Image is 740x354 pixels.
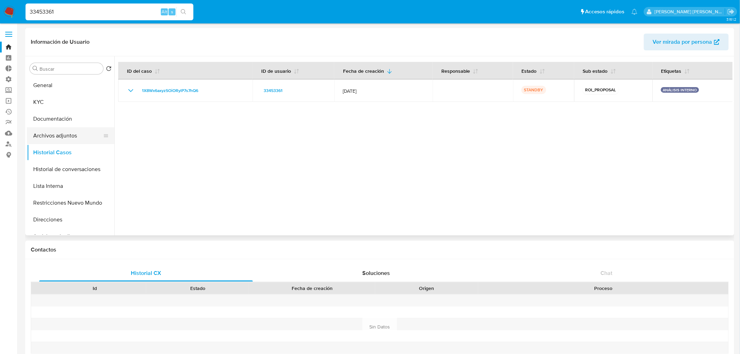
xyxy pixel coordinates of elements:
div: Origen [380,285,473,292]
button: Anticipos de dinero [27,228,114,245]
div: Fecha de creación [254,285,370,292]
h1: Información de Usuario [31,38,90,45]
span: Accesos rápidos [585,8,625,15]
span: Alt [162,8,167,15]
button: Historial Casos [27,144,114,161]
button: Direcciones [27,211,114,228]
button: Restricciones Nuevo Mundo [27,194,114,211]
button: Ver mirada por persona [644,34,729,50]
button: KYC [27,94,114,111]
a: Salir [727,8,735,15]
span: s [171,8,173,15]
div: Id [48,285,141,292]
button: search-icon [176,7,191,17]
button: Lista Interna [27,178,114,194]
h1: Contactos [31,246,729,253]
button: Historial de conversaciones [27,161,114,178]
p: roberto.munoz@mercadolibre.com [655,8,725,15]
button: Volver al orden por defecto [106,66,112,73]
span: Soluciones [363,269,390,277]
span: Ver mirada por persona [653,34,712,50]
button: General [27,77,114,94]
button: Buscar [33,66,38,71]
input: Buscar [40,66,100,72]
button: Archivos adjuntos [27,127,109,144]
span: Chat [601,269,613,277]
a: Notificaciones [632,9,638,15]
span: Historial CX [131,269,161,277]
button: Documentación [27,111,114,127]
input: Buscar usuario o caso... [26,7,193,16]
div: Estado [151,285,244,292]
div: Proceso [483,285,724,292]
